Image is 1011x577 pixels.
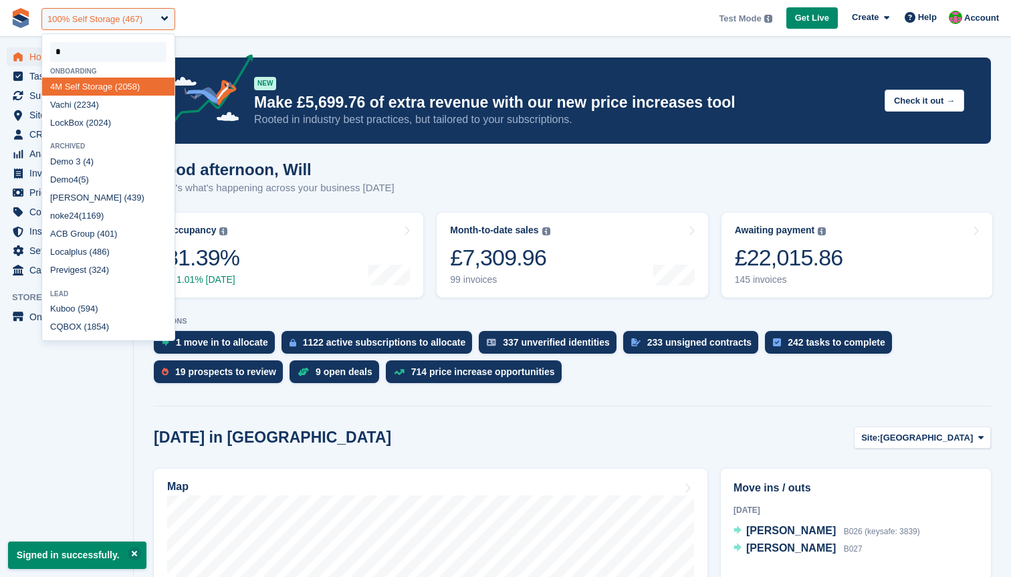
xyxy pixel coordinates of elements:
span: Get Live [795,11,829,25]
img: stora-icon-8386f47178a22dfd0bd8f6a31ec36ba5ce8667c1dd55bd0f319d3a0aa187defe.svg [11,8,31,28]
span: 4 [102,265,106,275]
div: 337 unverified identities [503,337,610,348]
a: Awaiting payment £22,015.86 145 invoices [721,213,992,298]
p: ACTIONS [154,317,991,326]
div: CQBOX (185 ) [42,318,175,336]
div: 19 prospects to review [175,366,276,377]
a: [PERSON_NAME] B026 (keysafe: 3839) [734,523,920,540]
h2: Move ins / outs [734,480,978,496]
img: move_ins_to_allocate_icon-fdf77a2bb77ea45bf5b3d319d69a93e2d87916cf1d5bf7949dd705db3b84f3ca.svg [162,338,169,346]
span: CRM [29,125,110,144]
div: 714 price increase opportunities [411,366,555,377]
a: menu [7,183,126,202]
div: NEW [254,77,276,90]
img: icon-info-grey-7440780725fd019a000dd9b08b2336e03edf1995a4989e88bcd33f0948082b44.svg [542,227,550,235]
div: 1.01% [DATE] [166,274,239,285]
p: Signed in successfully. [8,542,146,569]
span: Online Store [29,308,110,326]
span: 4 [92,247,97,257]
span: 4 [90,304,95,314]
span: 4 [74,211,78,221]
div: £22,015.86 [735,244,843,271]
span: Help [918,11,937,24]
a: 1 move in to allocate [154,331,282,360]
img: deal-1b604bf984904fb50ccaf53a9ad4b4a5d6e5aea283cecdc64d6e3604feb123c2.svg [298,367,309,376]
a: menu [7,203,126,221]
img: task-75834270c22a3079a89374b754ae025e5fb1db73e45f91037f5363f120a921f8.svg [773,338,781,346]
img: contract_signature_icon-13c848040528278c33f63329250d36e43548de30e8caae1d1a13099fd9432cc5.svg [631,338,641,346]
img: active_subscription_to_allocate_icon-d502201f5373d7db506a760aba3b589e785aa758c864c3986d89f69b8ff3... [290,338,296,347]
span: Tasks [29,67,110,86]
span: B026 (keysafe: 3839) [844,527,920,536]
span: Site: [861,431,880,445]
div: 233 unsigned contracts [647,337,752,348]
div: £7,309.96 [450,244,550,271]
span: Capital [29,261,110,279]
div: ACB Group ( 01) [42,225,175,243]
span: Insurance [29,222,110,241]
a: Month-to-date sales £7,309.96 99 invoices [437,213,707,298]
span: Storefront [12,291,133,304]
div: Vachi (223 ) [42,96,175,114]
img: price-adjustments-announcement-icon-8257ccfd72463d97f412b2fc003d46551f7dbcb40ab6d574587a9cd5c0d94... [160,54,253,130]
p: Rooted in industry best practices, but tailored to your subscriptions. [254,112,874,127]
span: Subscriptions [29,86,110,105]
div: Onboarding [42,68,175,75]
img: price_increase_opportunities-93ffe204e8149a01c8c9dc8f82e8f89637d9d84a8eef4429ea346261dce0b2c0.svg [394,369,405,375]
a: menu [7,241,126,260]
img: Will McNeilly [949,11,962,24]
a: 19 prospects to review [154,360,290,390]
div: Month-to-date sales [450,225,538,236]
a: menu [7,308,126,326]
img: verify_identity-adf6edd0f0f0b5bbfe63781bf79b02c33cf7c696d77639b501bdc392416b5a36.svg [487,338,496,346]
div: [PERSON_NAME] ( 39) [42,189,175,207]
span: [GEOGRAPHIC_DATA] [880,431,973,445]
span: [PERSON_NAME] [746,525,836,536]
img: prospect-51fa495bee0391a8d652442698ab0144808aea92771e9ea1ae160a38d050c398.svg [162,368,168,376]
a: 714 price increase opportunities [386,360,568,390]
img: icon-info-grey-7440780725fd019a000dd9b08b2336e03edf1995a4989e88bcd33f0948082b44.svg [219,227,227,235]
div: Occupancy [166,225,216,236]
p: Make £5,699.76 of extra revenue with our new price increases tool [254,93,874,112]
div: 100% Self Storage (467) [47,13,142,26]
div: Demo (5) [42,171,175,189]
div: Lead [42,290,175,298]
span: Coupons [29,203,110,221]
a: menu [7,144,126,163]
div: Awaiting payment [735,225,815,236]
a: menu [7,47,126,66]
a: menu [7,125,126,144]
button: Check it out → [885,90,964,112]
img: icon-info-grey-7440780725fd019a000dd9b08b2336e03edf1995a4989e88bcd33f0948082b44.svg [764,15,772,23]
div: 9 open deals [316,366,372,377]
a: 1122 active subscriptions to allocate [282,331,479,360]
div: Previgest (32 ) [42,261,175,279]
span: 4 [50,82,55,92]
span: [PERSON_NAME] [746,542,836,554]
span: Sites [29,106,110,124]
a: 9 open deals [290,360,386,390]
a: menu [7,164,126,183]
div: 99 invoices [450,274,550,285]
div: Archived [42,142,175,150]
span: Test Mode [719,12,761,25]
span: 4 [104,118,108,128]
h1: Good afternoon, Will [154,160,395,179]
div: M Self Storage (2058) [42,78,175,96]
span: Home [29,47,110,66]
a: menu [7,106,126,124]
span: 4 [102,322,106,332]
span: 4 [86,156,90,166]
p: Here's what's happening across your business [DATE] [154,181,395,196]
a: menu [7,86,126,105]
span: Settings [29,241,110,260]
button: Site: [GEOGRAPHIC_DATA] [854,427,991,449]
div: [DATE] [734,504,978,516]
a: Get Live [786,7,838,29]
span: 4 [100,229,104,239]
a: menu [7,261,126,279]
div: 145 invoices [735,274,843,285]
div: 242 tasks to complete [788,337,885,348]
span: 4 [74,175,78,185]
span: Analytics [29,144,110,163]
